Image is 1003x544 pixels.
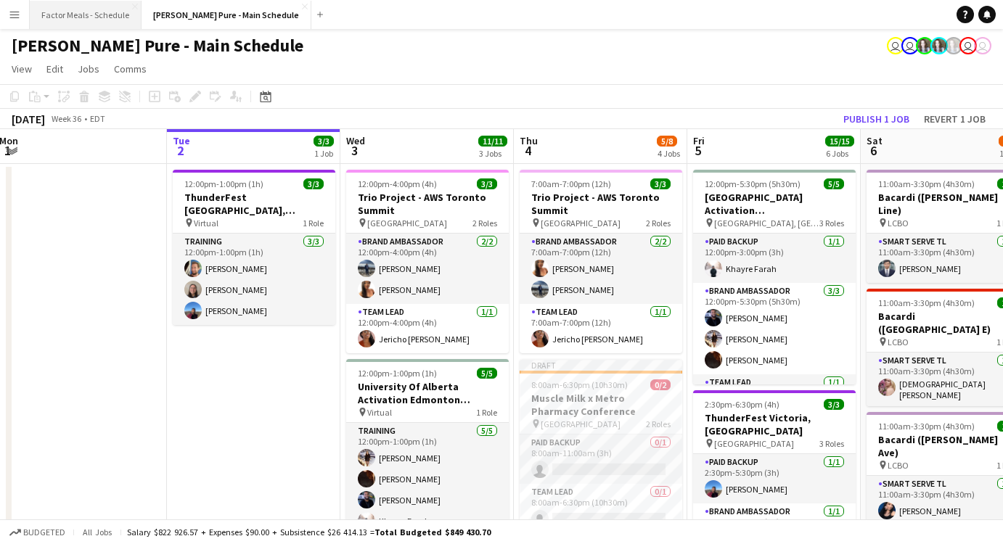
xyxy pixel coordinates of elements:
[650,178,671,189] span: 3/3
[520,304,682,353] app-card-role: Team Lead1/17:00am-7:00pm (12h)Jericho [PERSON_NAME]
[171,142,190,159] span: 2
[693,191,856,217] h3: [GEOGRAPHIC_DATA] Activation [GEOGRAPHIC_DATA]
[477,178,497,189] span: 3/3
[46,62,63,75] span: Edit
[78,62,99,75] span: Jobs
[693,283,856,374] app-card-role: Brand Ambassador3/312:00pm-5:30pm (5h30m)[PERSON_NAME][PERSON_NAME][PERSON_NAME]
[479,148,507,159] div: 3 Jobs
[12,62,32,75] span: View
[517,142,538,159] span: 4
[864,142,883,159] span: 6
[520,392,682,418] h3: Muscle Milk x Metro Pharmacy Conference
[888,460,909,471] span: LCBO
[693,170,856,384] app-job-card: 12:00pm-5:30pm (5h30m)5/5[GEOGRAPHIC_DATA] Activation [GEOGRAPHIC_DATA] [GEOGRAPHIC_DATA], [GEOGR...
[477,368,497,379] span: 5/5
[531,178,611,189] span: 7:00am-7:00pm (12h)
[878,421,975,432] span: 11:00am-3:30pm (4h30m)
[23,527,65,537] span: Budgeted
[819,218,844,228] span: 3 Roles
[520,359,682,533] app-job-card: Draft8:00am-6:30pm (10h30m)0/2Muscle Milk x Metro Pharmacy Conference [GEOGRAPHIC_DATA]2 RolesPai...
[346,304,509,353] app-card-role: Team Lead1/112:00pm-4:00pm (4h)Jericho [PERSON_NAME]
[374,527,491,537] span: Total Budgeted $849 430.70
[367,407,392,418] span: Virtual
[838,110,915,128] button: Publish 1 job
[90,113,105,124] div: EDT
[825,136,854,147] span: 15/15
[520,484,682,533] app-card-role: Team Lead0/18:00am-6:30pm (10h30m)
[657,136,677,147] span: 5/8
[358,368,437,379] span: 12:00pm-1:00pm (1h)
[12,35,303,57] h1: [PERSON_NAME] Pure - Main Schedule
[344,142,365,159] span: 3
[520,170,682,353] div: 7:00am-7:00pm (12h)3/3Trio Project - AWS Toronto Summit [GEOGRAPHIC_DATA]2 RolesBrand Ambassador2...
[520,191,682,217] h3: Trio Project - AWS Toronto Summit
[367,218,447,228] span: [GEOGRAPHIC_DATA]
[346,380,509,406] h3: University Of Alberta Activation Edmonton Training
[959,37,977,54] app-user-avatar: Tifany Scifo
[314,148,333,159] div: 1 Job
[346,191,509,217] h3: Trio Project - AWS Toronto Summit
[646,218,671,228] span: 2 Roles
[930,37,948,54] app-user-avatar: Ashleigh Rains
[184,178,263,189] span: 12:00pm-1:00pm (1h)
[878,178,975,189] span: 11:00am-3:30pm (4h30m)
[173,134,190,147] span: Tue
[173,191,335,217] h3: ThunderFest [GEOGRAPHIC_DATA], [GEOGRAPHIC_DATA] Training
[531,379,628,390] span: 8:00am-6:30pm (10h30m)
[646,419,671,429] span: 2 Roles
[194,218,218,228] span: Virtual
[714,218,819,228] span: [GEOGRAPHIC_DATA], [GEOGRAPHIC_DATA]
[478,136,507,147] span: 11/11
[658,148,680,159] div: 4 Jobs
[48,113,84,124] span: Week 36
[80,527,115,537] span: All jobs
[693,454,856,503] app-card-role: Paid Backup1/12:30pm-5:30pm (3h)[PERSON_NAME]
[541,218,621,228] span: [GEOGRAPHIC_DATA]
[127,527,491,537] div: Salary $822 926.57 + Expenses $90.00 + Subsistence $26 414.13 =
[705,399,779,410] span: 2:30pm-6:30pm (4h)
[918,110,991,128] button: Revert 1 job
[650,379,671,390] span: 0/2
[974,37,991,54] app-user-avatar: Tifany Scifo
[693,134,705,147] span: Fri
[6,59,38,78] a: View
[714,438,794,449] span: [GEOGRAPHIC_DATA]
[916,37,933,54] app-user-avatar: Ashleigh Rains
[824,399,844,410] span: 3/3
[358,178,437,189] span: 12:00pm-4:00pm (4h)
[867,134,883,147] span: Sat
[826,148,853,159] div: 6 Jobs
[346,234,509,304] app-card-role: Brand Ambassador2/212:00pm-4:00pm (4h)[PERSON_NAME][PERSON_NAME]
[520,134,538,147] span: Thu
[705,178,801,189] span: 12:00pm-5:30pm (5h30m)
[303,218,324,228] span: 1 Role
[693,374,856,424] app-card-role: Team Lead1/1
[541,419,621,429] span: [GEOGRAPHIC_DATA]
[314,136,334,147] span: 3/3
[819,438,844,449] span: 3 Roles
[520,359,682,371] div: Draft
[41,59,69,78] a: Edit
[520,434,682,484] app-card-role: Paid Backup0/18:00am-11:00am (3h)
[887,37,904,54] app-user-avatar: Tifany Scifo
[824,178,844,189] span: 5/5
[30,1,142,29] button: Factor Meals - Schedule
[888,337,909,347] span: LCBO
[693,411,856,437] h3: ThunderFest Victoria, [GEOGRAPHIC_DATA]
[346,170,509,353] app-job-card: 12:00pm-4:00pm (4h)3/3Trio Project - AWS Toronto Summit [GEOGRAPHIC_DATA]2 RolesBrand Ambassador2...
[945,37,962,54] app-user-avatar: Ashleigh Rains
[108,59,152,78] a: Comms
[693,234,856,283] app-card-role: Paid Backup1/112:00pm-3:00pm (3h)Khayre Farah
[472,218,497,228] span: 2 Roles
[888,218,909,228] span: LCBO
[12,112,45,126] div: [DATE]
[72,59,105,78] a: Jobs
[173,170,335,325] app-job-card: 12:00pm-1:00pm (1h)3/3ThunderFest [GEOGRAPHIC_DATA], [GEOGRAPHIC_DATA] Training Virtual1 RoleTrai...
[142,1,311,29] button: [PERSON_NAME] Pure - Main Schedule
[346,134,365,147] span: Wed
[520,234,682,304] app-card-role: Brand Ambassador2/27:00am-7:00pm (12h)[PERSON_NAME][PERSON_NAME]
